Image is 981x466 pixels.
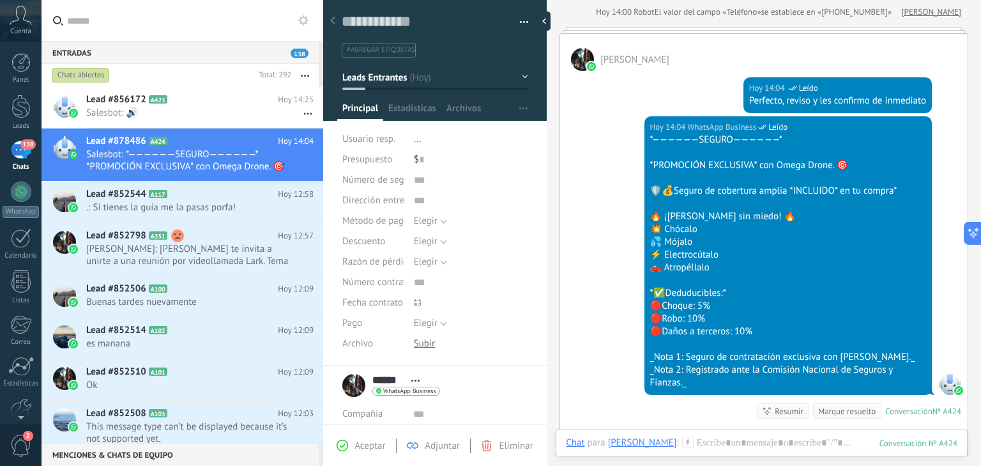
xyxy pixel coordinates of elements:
div: $ [414,150,528,170]
span: Método de pago [342,216,409,226]
span: Lead #852798 [86,229,146,242]
span: WhatsApp Business [383,388,436,394]
div: Número de seguimiento [342,170,404,190]
span: Lead #856172 [86,93,146,106]
span: .: Si tienes la guía me la pasas porfa! [86,201,289,214]
div: Calendario [3,252,40,260]
span: Aceptar [354,440,385,452]
span: A101 [149,368,167,376]
span: 138 [291,49,308,58]
img: waba.svg [69,423,78,431]
span: Número de seguimiento [342,175,441,185]
span: Robot [634,6,654,17]
img: waba.svg [954,386,963,395]
div: Razón de pérdida [342,252,404,272]
span: Lead #852510 [86,366,146,378]
span: 2 [23,431,33,441]
div: Estadísticas [3,380,40,388]
a: Lead #852510 A101 Hoy 12:09 Ok [42,359,323,400]
button: Elegir [414,252,447,272]
span: Elegir [414,235,437,247]
span: Hoy 14:04 [278,135,314,148]
span: Leído [799,82,818,95]
span: Ok [86,379,289,391]
a: Lead #852798 A351 Hoy 12:57 [PERSON_NAME]: [PERSON_NAME] te invita a unirte a una reunión por vid... [42,223,323,276]
span: This message type can’t be displayed because it’s not supported yet. [86,421,289,445]
div: Manuel [608,437,677,448]
div: Correo [3,338,40,346]
div: Hoy 14:04 [650,121,688,134]
div: _Nota 2: Registrado ante la Comisión Nacional de Seguros y Fianzas._ [650,364,926,389]
div: Hoy 14:00 [596,6,634,19]
div: 🛻 Atropéllalo [650,261,926,274]
div: Fecha contrato [342,293,404,313]
span: 138 [20,139,35,150]
a: Lead #856172 A423 Hoy 14:25 Salesbot: 🔊 [42,87,323,128]
span: Lead #852508 [86,407,146,420]
a: [PERSON_NAME] [902,6,961,19]
span: Salesbot: 🔊 [86,107,289,119]
span: Lead #852514 [86,324,146,337]
div: Usuario resp. [342,129,404,150]
span: Estadísticas [388,102,436,121]
span: Elegir [414,317,437,329]
a: Lead #878486 A424 Hoy 14:04 Salesbot: *——————SEGURO——————* *PROMOCIÓN EXCLUSIVA* con Omega Drone.... [42,128,323,181]
span: Buenas tardes nuevamente [86,296,289,308]
span: Salesbot: *——————SEGURO——————* *PROMOCIÓN EXCLUSIVA* con Omega Drone. 🎯 🛡️💰Seguro de cobertura am... [86,148,289,173]
span: : [676,437,678,449]
span: Pago [342,318,362,328]
div: 💥 Chócalo [650,223,926,236]
button: Elegir [414,211,447,231]
span: Archivos [446,102,481,121]
span: [PERSON_NAME]: [PERSON_NAME] te invita a unirte a una reunión por videollamada Lark. Tema de la r... [86,243,289,267]
button: Más [291,64,319,87]
div: Ocultar [538,12,551,31]
span: Eliminar [499,440,533,452]
a: Lead #852506 A100 Hoy 12:09 Buenas tardes nuevamente [42,276,323,317]
span: Lead #878486 [86,135,146,148]
span: Lead #852506 [86,283,146,295]
span: Hoy 12:09 [278,283,314,295]
span: Lead #852544 [86,188,146,201]
span: WhatsApp Business [688,121,757,134]
img: waba.svg [69,109,78,118]
a: Lead #852544 A117 Hoy 12:58 .: Si tienes la guía me la pasas porfa! [42,182,323,222]
div: № A424 [932,406,961,417]
div: Marque resuelto [818,405,876,417]
img: waba.svg [69,339,78,348]
span: Razón de pérdida [342,257,413,267]
span: Elegir [414,215,437,227]
div: Número contrato [342,272,404,293]
span: Elegir [414,256,437,268]
span: Dirección entrega [342,196,414,205]
div: Presupuesto [342,150,404,170]
span: para [588,437,605,449]
div: Descuento [342,231,404,252]
div: *——————SEGURO——————* [650,134,926,146]
div: WhatsApp [3,206,39,218]
span: A351 [149,231,167,240]
span: Cuenta [10,27,31,36]
div: Chats abiertos [52,68,109,83]
div: 🛡️💰Seguro de cobertura amplia *INCLUIDO* en tu compra* [650,185,926,198]
span: A103 [149,409,167,417]
span: Manuel [571,48,594,71]
div: Total: 292 [254,69,291,82]
div: Pago [342,313,404,334]
div: _Nota 1: Seguro de contratación exclusiva con [PERSON_NAME]._ [650,351,926,364]
div: *PROMOCIÓN EXCLUSIVA* con Omega Drone. 🎯 [650,159,926,172]
div: 🔴Robo: 10% [650,313,926,325]
div: Panel [3,76,40,84]
button: Elegir [414,313,447,334]
div: 🔴Choque: 5% [650,300,926,313]
div: Compañía [342,404,404,424]
span: Número contrato [342,277,411,287]
span: A424 [149,137,167,145]
button: Elegir [414,231,447,252]
div: Entradas [42,41,319,64]
div: Método de pago [342,211,404,231]
span: Fecha contrato [342,298,403,307]
div: Chats [3,163,40,171]
div: Menciones & Chats de equipo [42,443,319,466]
span: Hoy 14:25 [278,93,314,106]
